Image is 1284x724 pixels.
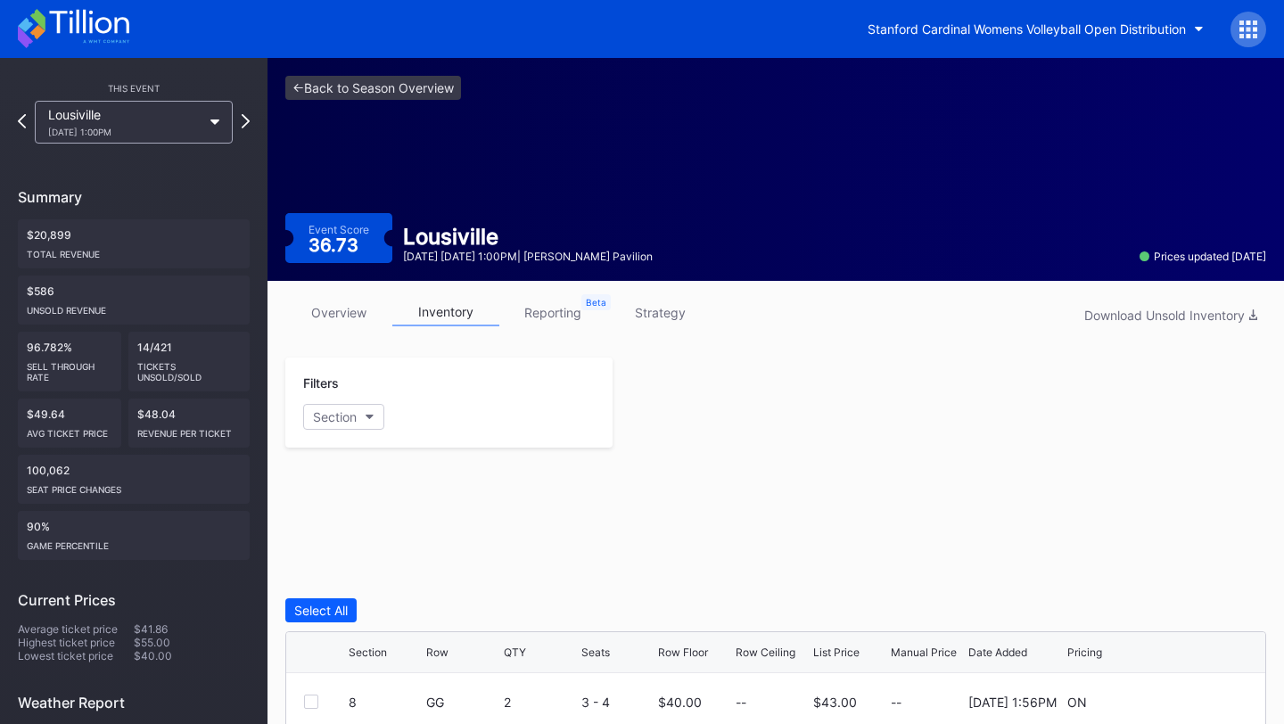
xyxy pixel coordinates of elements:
[27,421,112,439] div: Avg ticket price
[813,646,860,659] div: List Price
[18,591,250,609] div: Current Prices
[18,511,250,560] div: 90%
[18,636,134,649] div: Highest ticket price
[403,250,653,263] div: [DATE] [DATE] 1:00PM | [PERSON_NAME] Pavilion
[18,219,250,268] div: $20,899
[18,332,121,391] div: 96.782%
[18,649,134,662] div: Lowest ticket price
[303,375,595,391] div: Filters
[18,276,250,325] div: $586
[18,455,250,504] div: 100,062
[18,188,250,206] div: Summary
[18,399,121,448] div: $49.64
[134,622,250,636] div: $41.86
[294,603,348,618] div: Select All
[504,695,577,710] div: 2
[137,421,242,439] div: Revenue per ticket
[128,332,251,391] div: 14/421
[349,646,387,659] div: Section
[581,646,610,659] div: Seats
[1140,250,1266,263] div: Prices updated [DATE]
[349,695,422,710] div: 8
[606,299,713,326] a: strategy
[581,695,654,710] div: 3 - 4
[968,646,1027,659] div: Date Added
[1067,646,1102,659] div: Pricing
[27,477,241,495] div: seat price changes
[736,646,795,659] div: Row Ceiling
[1075,303,1266,327] button: Download Unsold Inventory
[499,299,606,326] a: reporting
[128,399,251,448] div: $48.04
[1067,695,1087,710] div: ON
[285,76,461,100] a: <-Back to Season Overview
[968,695,1057,710] div: [DATE] 1:56PM
[27,242,241,259] div: Total Revenue
[313,409,357,424] div: Section
[27,533,241,551] div: Game percentile
[504,646,526,659] div: QTY
[18,83,250,94] div: This Event
[137,354,242,383] div: Tickets Unsold/Sold
[285,299,392,326] a: overview
[27,354,112,383] div: Sell Through Rate
[813,695,857,710] div: $43.00
[309,236,363,254] div: 36.73
[48,107,202,137] div: Lousiville
[658,646,708,659] div: Row Floor
[854,12,1217,45] button: Stanford Cardinal Womens Volleyball Open Distribution
[868,21,1186,37] div: Stanford Cardinal Womens Volleyball Open Distribution
[658,695,702,710] div: $40.00
[309,223,369,236] div: Event Score
[285,598,357,622] button: Select All
[736,695,746,710] div: --
[134,636,250,649] div: $55.00
[303,404,384,430] button: Section
[426,695,499,710] div: GG
[403,224,653,250] div: Lousiville
[134,649,250,662] div: $40.00
[18,622,134,636] div: Average ticket price
[1084,308,1257,323] div: Download Unsold Inventory
[392,299,499,326] a: inventory
[891,646,957,659] div: Manual Price
[18,694,250,712] div: Weather Report
[27,298,241,316] div: Unsold Revenue
[48,127,202,137] div: [DATE] 1:00PM
[426,646,449,659] div: Row
[891,695,964,710] div: --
